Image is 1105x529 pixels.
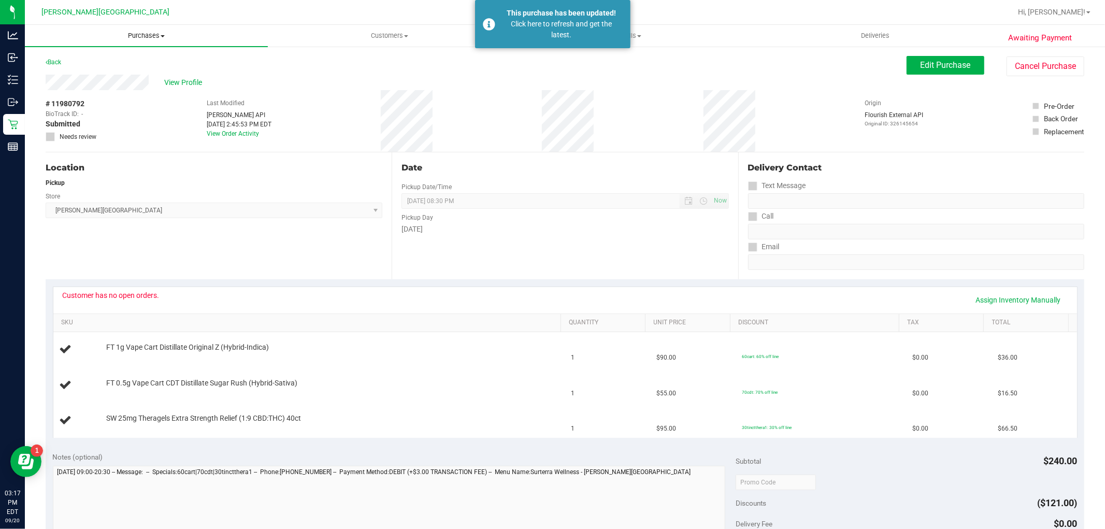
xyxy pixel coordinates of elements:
div: Pre-Order [1044,101,1074,111]
div: Click here to refresh and get the latest. [501,19,623,40]
span: Customers [268,31,510,40]
label: Pickup Date/Time [401,182,452,192]
span: $90.00 [656,353,676,363]
span: $55.00 [656,389,676,398]
span: $16.50 [998,389,1017,398]
a: Total [992,319,1065,327]
label: Call [748,209,774,224]
span: SW 25mg Theragels Extra Strength Relief (1:9 CBD:THC) 40ct [106,413,301,423]
span: 1 [571,353,575,363]
iframe: Resource center [10,446,41,477]
div: [PERSON_NAME] API [207,110,271,120]
input: Promo Code [736,475,816,490]
inline-svg: Analytics [8,30,18,40]
div: Back Order [1044,113,1078,124]
div: Flourish External API [865,110,923,127]
a: Tax [907,319,980,327]
span: 30tinctthera1: 30% off line [742,425,792,430]
span: $0.00 [912,353,928,363]
span: $0.00 [912,389,928,398]
span: Needs review [60,132,96,141]
a: Purchases [25,25,268,47]
iframe: Resource center unread badge [31,445,43,457]
span: $36.00 [998,353,1017,363]
span: $95.00 [656,424,676,434]
p: Original ID: 326145654 [865,120,923,127]
span: [PERSON_NAME][GEOGRAPHIC_DATA] [42,8,170,17]
span: Hi, [PERSON_NAME]! [1018,8,1085,16]
label: Text Message [748,178,806,193]
span: Deliveries [847,31,903,40]
button: Cancel Purchase [1007,56,1084,76]
span: $240.00 [1044,455,1078,466]
span: Notes (optional) [53,453,103,461]
span: ($121.00) [1038,497,1078,508]
input: Format: (999) 999-9999 [748,193,1084,209]
span: - [81,109,83,119]
div: [DATE] [401,224,728,235]
span: 1 [571,389,575,398]
div: [DATE] 2:45:53 PM EDT [207,120,271,129]
span: Awaiting Payment [1008,32,1072,44]
inline-svg: Inventory [8,75,18,85]
span: Delivery Fee [736,520,772,528]
a: Customers [268,25,511,47]
span: $0.00 [1054,518,1078,529]
input: Format: (999) 999-9999 [748,224,1084,239]
span: View Profile [164,77,206,88]
span: FT 0.5g Vape Cart CDT Distillate Sugar Rush (Hybrid-Sativa) [106,378,297,388]
span: Submitted [46,119,80,130]
div: Replacement [1044,126,1084,137]
label: Origin [865,98,881,108]
span: Purchases [25,31,268,40]
a: Unit Price [654,319,726,327]
a: Assign Inventory Manually [969,291,1068,309]
span: Discounts [736,494,766,512]
span: # 11980792 [46,98,84,109]
span: 1 [571,424,575,434]
inline-svg: Inbound [8,52,18,63]
div: Location [46,162,382,174]
label: Email [748,239,780,254]
span: Subtotal [736,457,761,465]
a: Discount [738,319,895,327]
span: $66.50 [998,424,1017,434]
div: Delivery Contact [748,162,1084,174]
a: Quantity [569,319,641,327]
p: 03:17 PM EDT [5,489,20,517]
div: This purchase has been updated! [501,8,623,19]
label: Last Modified [207,98,245,108]
span: BioTrack ID: [46,109,79,119]
inline-svg: Outbound [8,97,18,107]
label: Store [46,192,60,201]
span: 70cdt: 70% off line [742,390,778,395]
a: Tills [511,25,754,47]
div: Customer has no open orders. [63,291,160,299]
button: Edit Purchase [907,56,984,75]
inline-svg: Reports [8,141,18,152]
a: View Order Activity [207,130,259,137]
span: Tills [511,31,753,40]
a: Deliveries [754,25,997,47]
span: FT 1g Vape Cart Distillate Original Z (Hybrid-Indica) [106,342,269,352]
span: Edit Purchase [921,60,971,70]
span: $0.00 [912,424,928,434]
label: Pickup Day [401,213,433,222]
strong: Pickup [46,179,65,187]
div: Date [401,162,728,174]
p: 09/20 [5,517,20,524]
span: 60cart: 60% off line [742,354,779,359]
a: SKU [61,319,557,327]
a: Back [46,59,61,66]
inline-svg: Retail [8,119,18,130]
